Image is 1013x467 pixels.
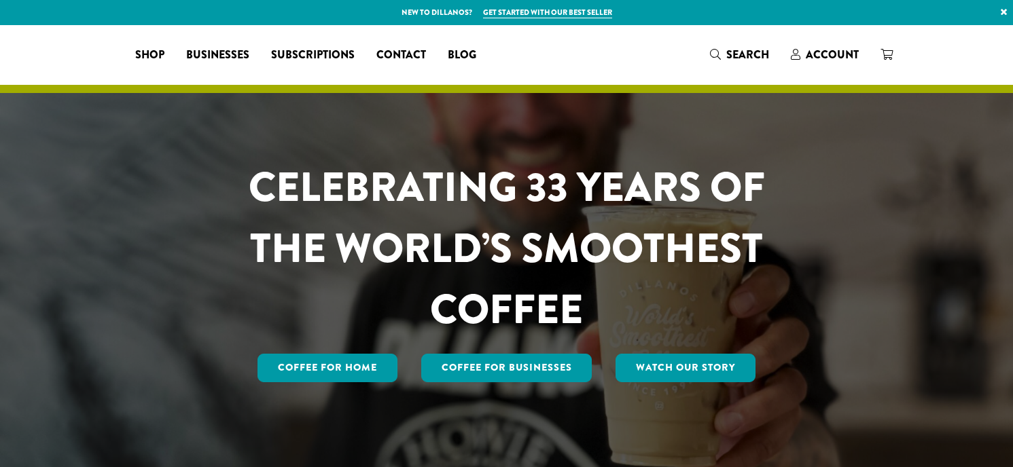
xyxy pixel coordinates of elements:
a: Watch Our Story [616,354,756,382]
span: Shop [135,47,164,64]
span: Blog [448,47,476,64]
span: Businesses [186,47,249,64]
a: Search [699,43,780,66]
a: Coffee For Businesses [421,354,592,382]
a: Get started with our best seller [483,7,612,18]
span: Search [726,47,769,62]
h1: CELEBRATING 33 YEARS OF THE WORLD’S SMOOTHEST COFFEE [209,157,805,340]
span: Contact [376,47,426,64]
a: Shop [124,44,175,66]
span: Account [806,47,859,62]
a: Coffee for Home [257,354,397,382]
span: Subscriptions [271,47,355,64]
